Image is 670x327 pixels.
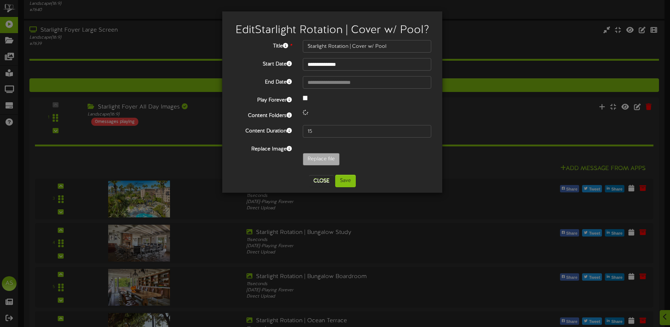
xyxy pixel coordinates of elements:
[303,125,431,138] input: 15
[233,24,431,36] h2: Edit Starlight Rotation | Cover w/ Pool ?
[335,175,356,187] button: Save
[228,94,297,104] label: Play Forever
[303,40,431,53] input: Title
[228,143,297,153] label: Replace Image
[228,40,297,50] label: Title
[228,58,297,68] label: Start Date
[309,175,334,187] button: Close
[228,125,297,135] label: Content Duration
[228,76,297,86] label: End Date
[228,110,297,120] label: Content Folders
